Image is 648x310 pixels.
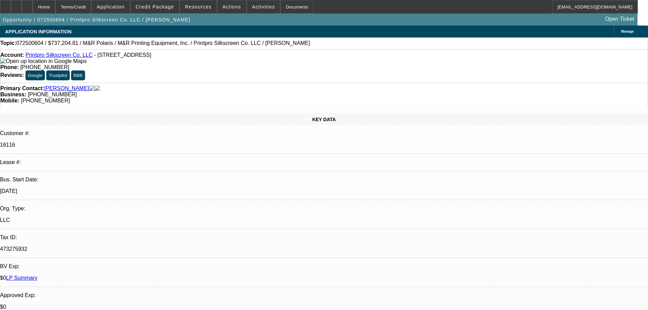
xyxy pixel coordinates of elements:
a: Open Ticket [602,13,637,25]
a: Printpro Silkscreen Co. LLC [26,52,93,58]
span: Resources [185,4,212,10]
span: - [STREET_ADDRESS] [94,52,151,58]
a: LP Summary [6,275,37,281]
a: View Google Maps [0,58,86,64]
button: Resources [180,0,217,13]
span: APPLICATION INFORMATION [5,29,71,34]
strong: Account: [0,52,24,58]
button: Google [26,70,45,80]
span: [PHONE_NUMBER] [28,92,77,97]
span: 072500604 / $737,204.81 / M&R Polaris / M&R Printing Equipment, Inc. / Printpro Silkscreen Co. LL... [16,40,310,46]
strong: Primary Contact: [0,85,44,92]
img: linkedin-icon.png [95,85,100,92]
button: Credit Package [131,0,179,13]
button: Application [92,0,130,13]
button: BBB [71,70,85,80]
img: Open up location in Google Maps [0,58,86,64]
a: [PERSON_NAME] [44,85,89,92]
span: Activities [252,4,275,10]
span: [PHONE_NUMBER] [20,64,69,70]
span: Actions [222,4,241,10]
span: Application [97,4,124,10]
strong: Topic: [0,40,16,46]
button: Trustpilot [46,70,69,80]
span: Credit Package [136,4,174,10]
img: facebook-icon.png [89,85,95,92]
button: Activities [247,0,280,13]
span: [PHONE_NUMBER] [21,98,70,103]
button: Actions [217,0,246,13]
span: Manage [621,30,634,33]
span: KEY DATA [312,117,336,122]
strong: Business: [0,92,26,97]
span: Opportunity / 072500604 / Printpro Silkscreen Co. LLC / [PERSON_NAME] [3,17,190,22]
strong: Reviews: [0,72,24,78]
strong: Mobile: [0,98,19,103]
strong: Phone: [0,64,19,70]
